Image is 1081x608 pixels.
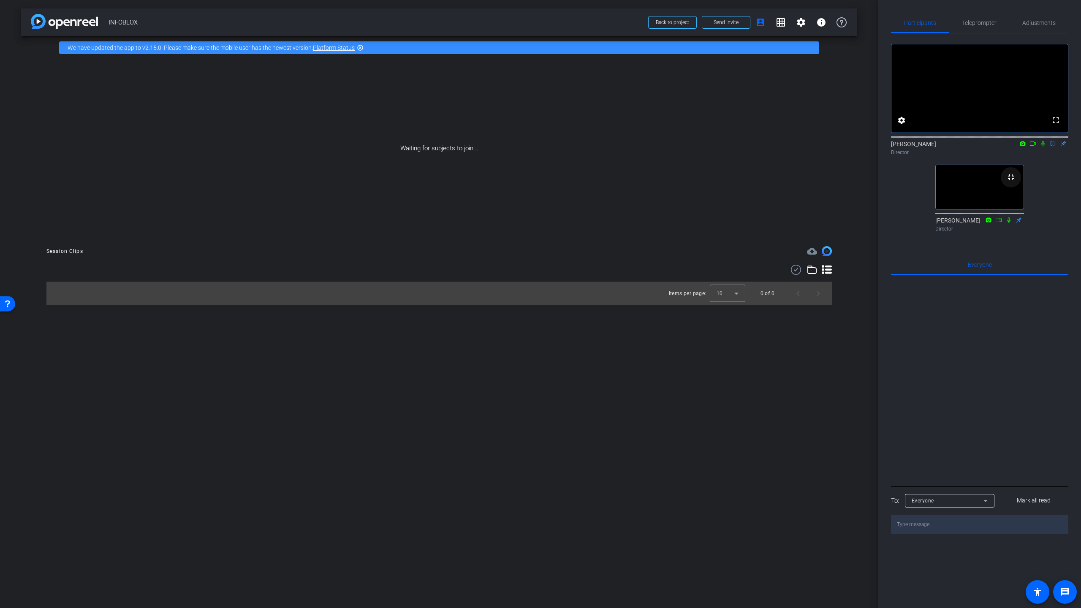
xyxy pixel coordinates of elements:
mat-icon: highlight_off [357,44,364,51]
span: Adjustments [1022,20,1056,26]
div: 0 of 0 [761,289,774,298]
div: [PERSON_NAME] [891,140,1068,156]
div: Items per page: [669,289,706,298]
mat-icon: account_box [755,17,766,27]
div: Director [935,225,1024,233]
div: [PERSON_NAME] [935,216,1024,233]
mat-icon: accessibility [1032,587,1043,597]
div: Director [891,149,1068,156]
mat-icon: info [816,17,826,27]
a: Platform Status [313,44,355,51]
mat-icon: settings [896,115,907,125]
span: Destinations for your clips [807,246,817,256]
span: Everyone [912,498,934,504]
button: Back to project [648,16,697,29]
mat-icon: flip [1048,139,1058,147]
span: Back to project [656,19,689,25]
mat-icon: cloud_upload [807,246,817,256]
button: Send invite [702,16,750,29]
div: To: [891,496,899,506]
span: Everyone [968,262,992,268]
mat-icon: message [1060,587,1070,597]
mat-icon: settings [796,17,806,27]
button: Previous page [788,283,808,304]
span: INFOBLOX [109,14,643,31]
span: Participants [904,20,936,26]
span: Send invite [714,19,739,26]
div: Session Clips [46,247,83,255]
div: We have updated the app to v2.15.0. Please make sure the mobile user has the newest version. [59,41,819,54]
img: app-logo [31,14,98,29]
button: Next page [808,283,828,304]
span: Teleprompter [962,20,997,26]
div: Waiting for subjects to join... [21,59,857,238]
mat-icon: fullscreen_exit [1006,172,1016,182]
mat-icon: fullscreen [1051,115,1061,125]
mat-icon: grid_on [776,17,786,27]
img: Session clips [822,246,832,256]
span: Mark all read [1017,496,1051,505]
button: Mark all read [1000,493,1069,508]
